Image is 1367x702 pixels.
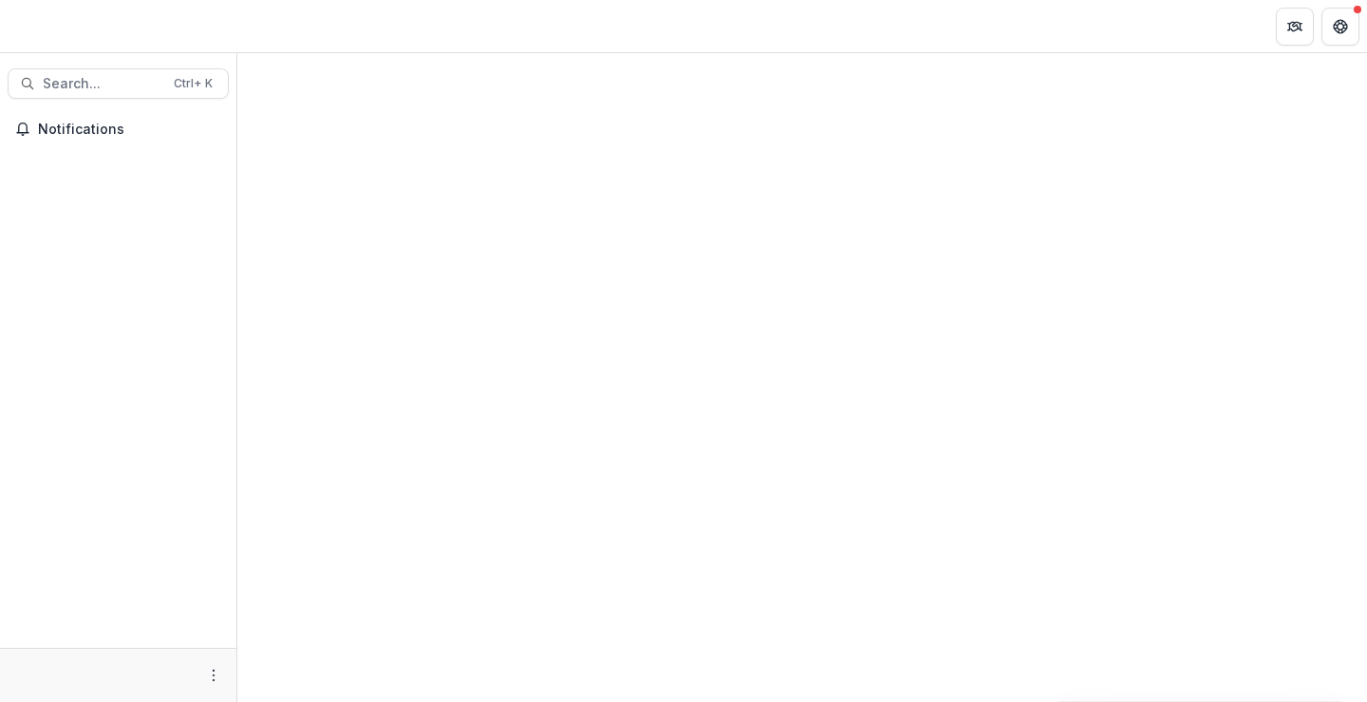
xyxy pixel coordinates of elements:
span: Search... [43,76,162,92]
button: More [202,664,225,687]
button: Partners [1276,8,1314,46]
button: Get Help [1321,8,1359,46]
button: Notifications [8,114,229,144]
button: Search... [8,68,229,99]
nav: breadcrumb [245,12,326,40]
span: Notifications [38,122,221,138]
div: Ctrl + K [170,73,216,94]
